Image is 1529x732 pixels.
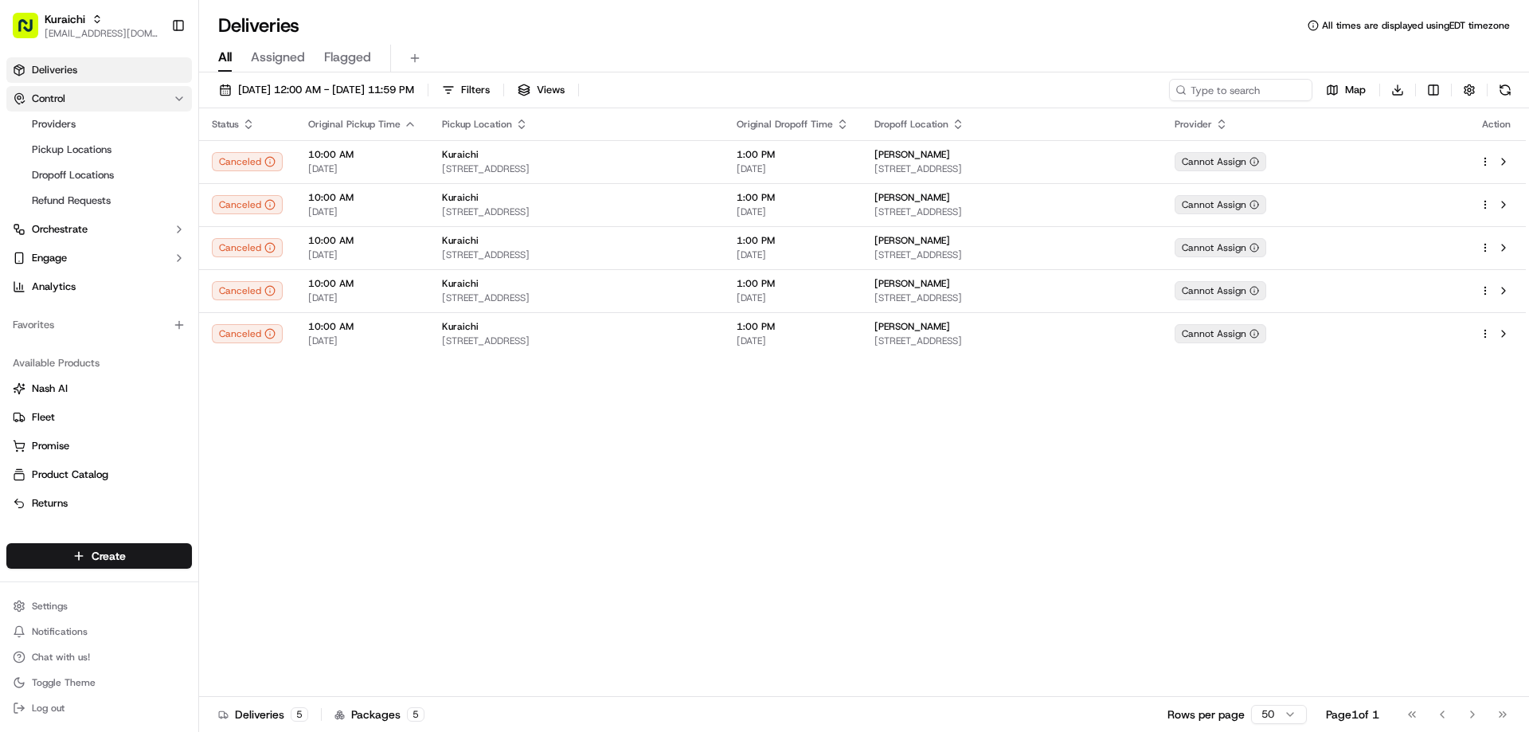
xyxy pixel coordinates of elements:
span: [DATE] [737,162,849,175]
div: Page 1 of 1 [1326,707,1379,722]
button: Cannot Assign [1175,324,1266,343]
span: API Documentation [151,356,256,372]
a: 💻API Documentation [128,350,262,378]
span: [STREET_ADDRESS] [442,206,711,218]
span: Returns [32,496,68,511]
span: Create [92,548,126,564]
a: Providers [25,113,173,135]
span: [DATE] [141,247,174,260]
span: Toggle Theme [32,676,96,689]
span: [PERSON_NAME] [874,191,950,204]
button: Promise [6,433,192,459]
div: 📗 [16,358,29,370]
span: Product Catalog [32,468,108,482]
button: Cannot Assign [1175,281,1266,300]
a: Deliveries [6,57,192,83]
a: Promise [13,439,186,453]
button: Canceled [212,238,283,257]
span: All [218,48,232,67]
span: [STREET_ADDRESS] [874,335,1150,347]
span: • [53,290,58,303]
span: • [132,247,138,260]
a: Nash AI [13,382,186,396]
span: Kuraichi [442,320,479,333]
span: Kuraichi [442,148,479,161]
span: Kuraichi [442,277,479,290]
button: Canceled [212,324,283,343]
img: 1736555255976-a54dd68f-1ca7-489b-9aae-adbdc363a1c4 [32,248,45,260]
span: 1:00 PM [737,191,849,204]
span: [STREET_ADDRESS] [874,249,1150,261]
span: [PERSON_NAME] [874,234,950,247]
button: Kuraichi[EMAIL_ADDRESS][DOMAIN_NAME] [6,6,165,45]
div: Favorites [6,312,192,338]
button: Toggle Theme [6,671,192,694]
span: 1:00 PM [737,277,849,290]
span: 1:00 PM [737,148,849,161]
button: Orchestrate [6,217,192,242]
button: [DATE] 12:00 AM - [DATE] 11:59 PM [212,79,421,101]
span: Deliveries [32,63,77,77]
span: Analytics [32,280,76,294]
span: Knowledge Base [32,356,122,372]
span: [DATE] [308,206,416,218]
span: [DATE] [737,335,849,347]
div: Packages [334,707,424,722]
button: Settings [6,595,192,617]
span: Refund Requests [32,194,111,208]
span: [DATE] [737,206,849,218]
span: Pylon [158,395,193,407]
button: Control [6,86,192,112]
button: Canceled [212,195,283,214]
span: Pickup Locations [32,143,111,157]
div: 5 [291,707,308,722]
button: Engage [6,245,192,271]
div: 💻 [135,358,147,370]
a: Pickup Locations [25,139,173,161]
button: Filters [435,79,497,101]
button: Map [1319,79,1373,101]
span: Providers [32,117,76,131]
button: Kuraichi [45,11,85,27]
span: [STREET_ADDRESS] [442,162,711,175]
span: Filters [461,83,490,97]
button: Canceled [212,152,283,171]
button: Nash AI [6,376,192,401]
span: Kuraichi [442,191,479,204]
span: [STREET_ADDRESS] [874,206,1150,218]
a: Powered byPylon [112,394,193,407]
button: Start new chat [271,157,290,176]
div: 5 [407,707,424,722]
span: Views [537,83,565,97]
span: 10:00 AM [308,277,416,290]
span: Original Dropoff Time [737,118,833,131]
a: Dropoff Locations [25,164,173,186]
button: Cannot Assign [1175,195,1266,214]
span: Control [32,92,65,106]
span: 10:00 AM [308,320,416,333]
button: Notifications [6,620,192,643]
span: [DATE] 12:00 AM - [DATE] 11:59 PM [238,83,414,97]
div: Cannot Assign [1175,152,1266,171]
span: 10:00 AM [308,148,416,161]
span: [STREET_ADDRESS] [874,162,1150,175]
div: Start new chat [72,152,261,168]
h1: Deliveries [218,13,299,38]
span: [PERSON_NAME] [874,148,950,161]
span: Log out [32,702,65,714]
span: [STREET_ADDRESS] [442,292,711,304]
img: Nash [16,16,48,48]
span: Dropoff Locations [32,168,114,182]
a: Analytics [6,274,192,299]
button: Canceled [212,281,283,300]
button: Log out [6,697,192,719]
input: Type to search [1169,79,1312,101]
button: Fleet [6,405,192,430]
